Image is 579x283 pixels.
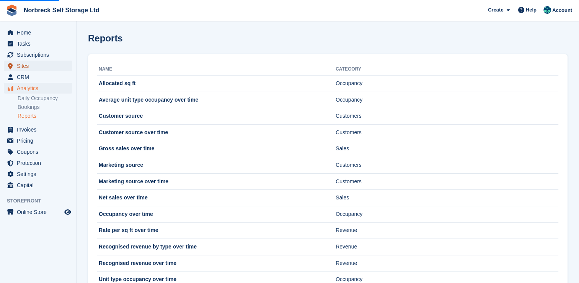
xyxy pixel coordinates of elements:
[336,141,558,157] td: Sales
[4,61,72,71] a: menu
[18,112,72,120] a: Reports
[17,72,63,82] span: CRM
[18,104,72,111] a: Bookings
[4,146,72,157] a: menu
[97,76,336,92] td: Allocated sq ft
[97,108,336,125] td: Customer source
[17,27,63,38] span: Home
[488,6,503,14] span: Create
[18,95,72,102] a: Daily Occupancy
[4,49,72,60] a: menu
[526,6,537,14] span: Help
[63,207,72,217] a: Preview store
[17,180,63,191] span: Capital
[97,157,336,174] td: Marketing source
[21,4,102,16] a: Norbreck Self Storage Ltd
[97,222,336,239] td: Rate per sq ft over time
[97,255,336,271] td: Recognised revenue over time
[6,5,18,16] img: stora-icon-8386f47178a22dfd0bd8f6a31ec36ba5ce8667c1dd55bd0f319d3a0aa187defe.svg
[4,158,72,168] a: menu
[4,72,72,82] a: menu
[336,108,558,125] td: Customers
[97,173,336,190] td: Marketing source over time
[4,38,72,49] a: menu
[7,197,76,205] span: Storefront
[97,141,336,157] td: Gross sales over time
[336,255,558,271] td: Revenue
[17,146,63,157] span: Coupons
[4,135,72,146] a: menu
[17,158,63,168] span: Protection
[17,61,63,71] span: Sites
[17,207,63,217] span: Online Store
[336,222,558,239] td: Revenue
[17,49,63,60] span: Subscriptions
[97,124,336,141] td: Customer source over time
[97,92,336,108] td: Average unit type occupancy over time
[17,38,63,49] span: Tasks
[336,173,558,190] td: Customers
[4,124,72,135] a: menu
[4,27,72,38] a: menu
[4,169,72,179] a: menu
[4,207,72,217] a: menu
[17,135,63,146] span: Pricing
[336,76,558,92] td: Occupancy
[97,239,336,255] td: Recognised revenue by type over time
[336,239,558,255] td: Revenue
[17,169,63,179] span: Settings
[17,83,63,94] span: Analytics
[4,83,72,94] a: menu
[552,7,572,14] span: Account
[97,206,336,222] td: Occupancy over time
[88,33,123,43] h1: Reports
[17,124,63,135] span: Invoices
[336,190,558,206] td: Sales
[97,190,336,206] td: Net sales over time
[336,157,558,174] td: Customers
[336,63,558,76] th: Category
[543,6,551,14] img: Sally King
[336,92,558,108] td: Occupancy
[336,124,558,141] td: Customers
[336,206,558,222] td: Occupancy
[4,180,72,191] a: menu
[97,63,336,76] th: Name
